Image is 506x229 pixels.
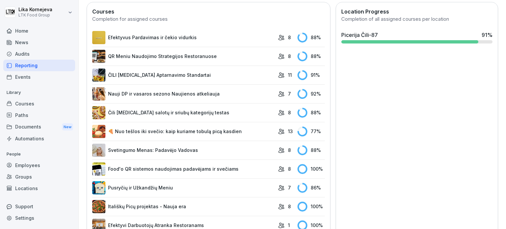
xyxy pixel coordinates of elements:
[3,121,75,133] a: DocumentsNew
[3,149,75,159] p: People
[297,89,325,99] div: 92 %
[92,87,105,100] img: u49ee7h6de0efkuueawfgupt.png
[288,109,291,116] p: 8
[3,121,75,133] div: Documents
[297,164,325,174] div: 100 %
[92,162,105,176] img: ezydrv8ercmjbqoq1b2vv00y.png
[288,128,293,135] p: 13
[288,90,291,97] p: 7
[92,125,275,138] a: 🍕 Nuo tešlos iki svečio: kaip kuriame tobulą picą kasdien
[482,31,492,39] div: 91 %
[92,181,275,194] a: Pusryčių ir Užkandžių Meniu
[341,31,378,39] div: Picerija Čili-87
[92,50,105,63] img: zldzehtp7ktap1mwmoqmhhoz.png
[18,13,52,17] p: LTK Food Group
[339,28,495,46] a: Picerija Čili-8791%
[3,60,75,71] a: Reporting
[92,106,105,119] img: r6wzbpj60dgtzxj6tcfj9nqf.png
[92,69,105,82] img: dej6gjdqwpq2b0keal1yif6b.png
[92,8,325,15] h2: Courses
[341,8,492,15] h2: Location Progress
[288,165,291,172] p: 8
[92,31,275,44] a: Efektyvus Pardavimas ir čekio vidurkis
[92,162,275,176] a: Food'o QR sistemos naudojimas padavėjams ir svečiams
[297,108,325,118] div: 88 %
[92,200,275,213] a: Itališkų Picų projektas - Nauja era
[92,106,275,119] a: Čili [MEDICAL_DATA] salotų ir sriubų kategorijų testas
[297,145,325,155] div: 88 %
[3,201,75,212] div: Support
[297,202,325,212] div: 100 %
[92,144,105,157] img: wnpqesb0ja9fwoknan9m59ep.png
[92,87,275,100] a: Nauji DP ir vasaros sezono Naujienos atkeliauja
[297,51,325,61] div: 88 %
[297,33,325,43] div: 88 %
[92,15,325,23] div: Completion for assigned courses
[288,222,290,229] p: 1
[297,70,325,80] div: 91 %
[92,125,105,138] img: fm2xlnd4abxcjct7hdb1279s.png
[3,25,75,37] a: Home
[288,34,291,41] p: 8
[3,48,75,60] a: Audits
[92,69,275,82] a: ČILI [MEDICAL_DATA] Aptarnavimo Standartai
[3,71,75,83] a: Events
[288,72,292,78] p: 11
[288,203,291,210] p: 8
[3,171,75,183] a: Groups
[3,159,75,171] a: Employees
[3,87,75,98] p: Library
[3,37,75,48] a: News
[3,212,75,224] a: Settings
[3,183,75,194] a: Locations
[288,53,291,60] p: 8
[92,200,105,213] img: vnq8o9l4lxrvjwsmlxb2om7q.png
[92,144,275,157] a: Svetingumo Menas: Padavėjo Vadovas
[288,147,291,154] p: 8
[341,15,492,23] div: Completion of all assigned courses per location
[62,123,73,131] div: New
[92,31,105,44] img: i32ivo17vr8ipzoc40eewowb.png
[288,184,291,191] p: 7
[92,50,275,63] a: QR Meniu Naudojimo Strategijos Restoranuose
[18,7,52,13] p: Lika Kornejeva
[297,183,325,193] div: 86 %
[3,133,75,144] a: Automations
[3,109,75,121] a: Paths
[92,181,105,194] img: pe4agwvl0z5rluhodf6xscve.png
[297,127,325,136] div: 77 %
[3,98,75,109] a: Courses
